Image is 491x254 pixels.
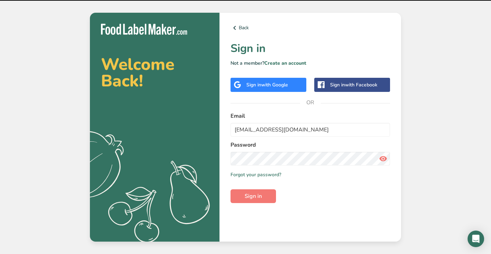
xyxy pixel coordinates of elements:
[300,92,321,113] span: OR
[345,82,377,88] span: with Facebook
[231,189,276,203] button: Sign in
[101,56,208,89] h2: Welcome Back!
[101,24,187,35] img: Food Label Maker
[231,40,390,57] h1: Sign in
[231,112,390,120] label: Email
[231,123,390,137] input: Enter Your Email
[231,24,390,32] a: Back
[231,60,390,67] p: Not a member?
[246,81,288,88] div: Sign in
[330,81,377,88] div: Sign in
[231,171,281,178] a: Forgot your password?
[468,231,484,247] div: Open Intercom Messenger
[261,82,288,88] span: with Google
[264,60,306,66] a: Create an account
[231,141,390,149] label: Password
[245,192,262,200] span: Sign in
